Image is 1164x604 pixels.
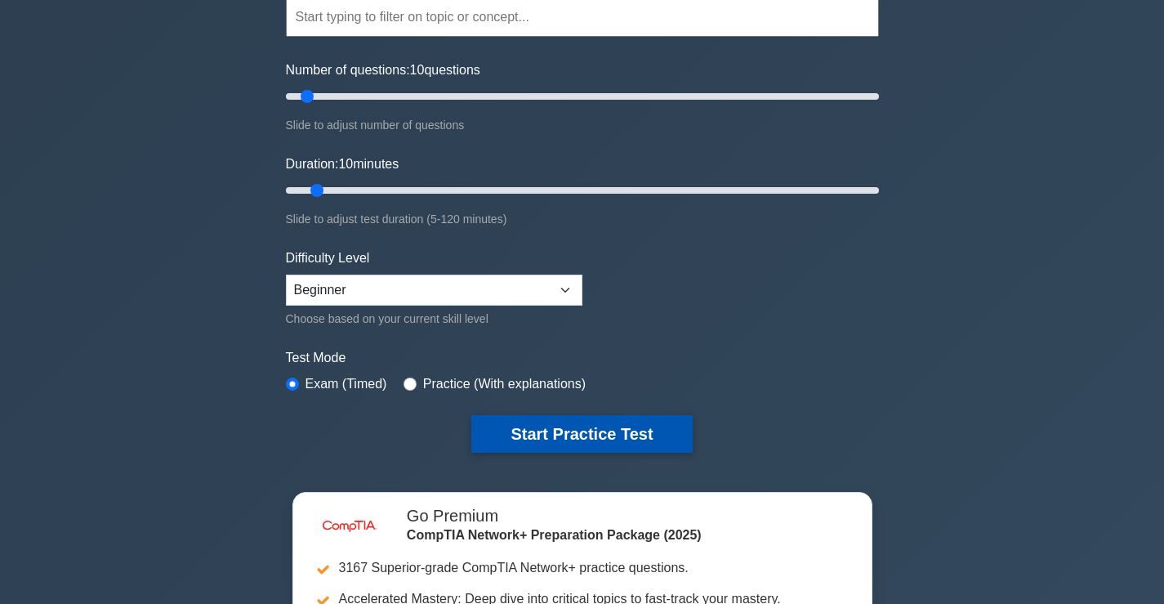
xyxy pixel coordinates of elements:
span: 10 [338,157,353,171]
div: Slide to adjust number of questions [286,115,879,135]
span: 10 [410,63,425,77]
label: Difficulty Level [286,248,370,268]
label: Exam (Timed) [305,374,387,394]
div: Slide to adjust test duration (5-120 minutes) [286,209,879,229]
label: Duration: minutes [286,154,399,174]
button: Start Practice Test [471,415,692,453]
div: Choose based on your current skill level [286,309,582,329]
label: Number of questions: questions [286,60,480,80]
label: Practice (With explanations) [423,374,586,394]
label: Test Mode [286,348,879,368]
